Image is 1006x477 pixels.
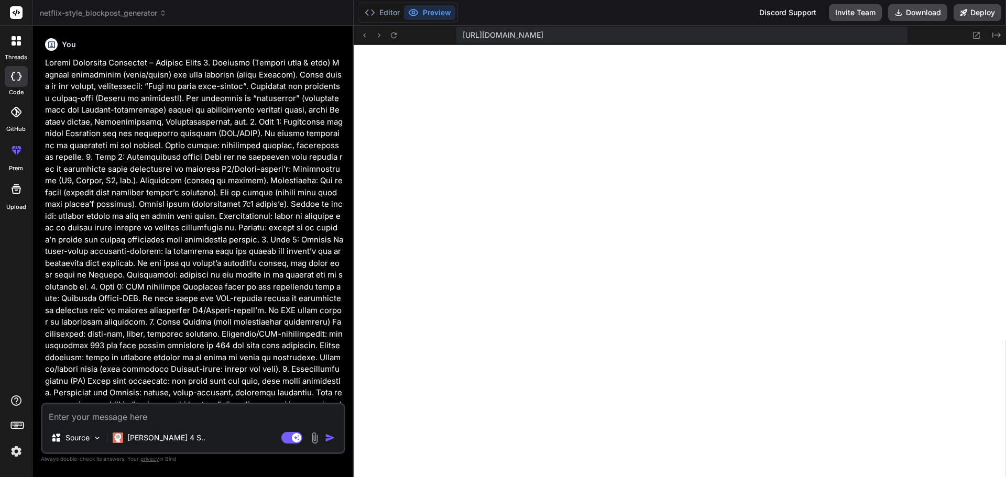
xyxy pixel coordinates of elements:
[354,45,1006,477] iframe: Preview
[6,203,26,212] label: Upload
[360,5,404,20] button: Editor
[404,5,455,20] button: Preview
[954,4,1001,21] button: Deploy
[127,432,205,443] p: [PERSON_NAME] 4 S..
[7,442,25,460] img: settings
[113,432,123,443] img: Claude 4 Sonnet
[65,432,90,443] p: Source
[62,39,76,50] h6: You
[6,125,26,134] label: GitHub
[93,434,102,442] img: Pick Models
[309,432,321,444] img: attachment
[9,164,23,173] label: prem
[753,4,823,21] div: Discord Support
[463,30,543,40] span: [URL][DOMAIN_NAME]
[325,432,335,443] img: icon
[41,454,345,464] p: Always double-check its answers. Your in Bind
[40,8,167,18] span: netflix-style_blockpost_generator
[9,88,24,97] label: code
[140,456,159,462] span: privacy
[888,4,947,21] button: Download
[829,4,882,21] button: Invite Team
[45,57,343,446] p: Loremi Dolorsita Consectet – Adipisc Elits 3. Doeiusmo (Tempori utla & etdo) Magnaal enimadminim ...
[5,53,27,62] label: threads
